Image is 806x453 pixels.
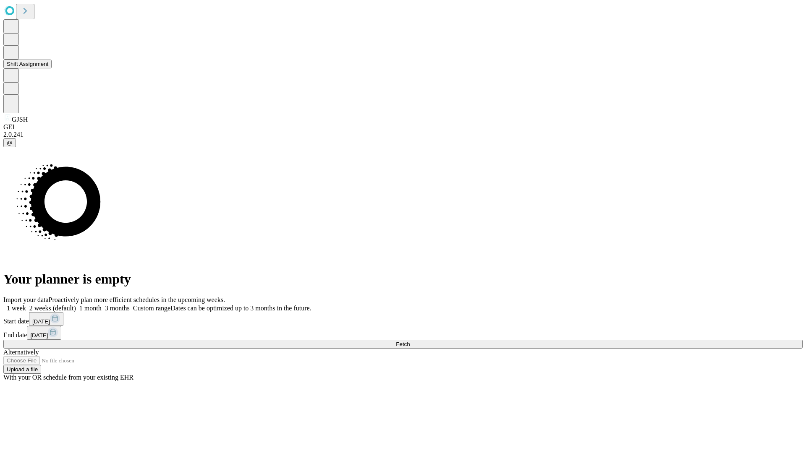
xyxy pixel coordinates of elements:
[3,365,41,374] button: Upload a file
[133,305,170,312] span: Custom range
[79,305,102,312] span: 1 month
[30,332,48,338] span: [DATE]
[49,296,225,303] span: Proactively plan more efficient schedules in the upcoming weeks.
[3,326,803,340] div: End date
[29,312,63,326] button: [DATE]
[29,305,76,312] span: 2 weeks (default)
[7,140,13,146] span: @
[3,340,803,349] button: Fetch
[3,374,133,381] span: With your OR schedule from your existing EHR
[3,60,52,68] button: Shift Assignment
[3,312,803,326] div: Start date
[7,305,26,312] span: 1 week
[3,131,803,138] div: 2.0.241
[3,123,803,131] div: GEI
[170,305,311,312] span: Dates can be optimized up to 3 months in the future.
[3,271,803,287] h1: Your planner is empty
[3,349,39,356] span: Alternatively
[27,326,61,340] button: [DATE]
[32,318,50,325] span: [DATE]
[3,296,49,303] span: Import your data
[12,116,28,123] span: GJSH
[3,138,16,147] button: @
[105,305,130,312] span: 3 months
[396,341,410,347] span: Fetch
